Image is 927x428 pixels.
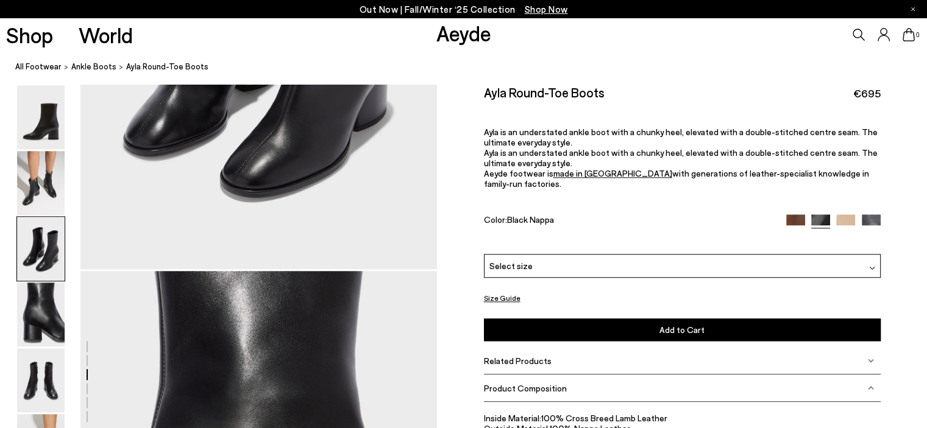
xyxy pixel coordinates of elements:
span: with generations of leather-specialist knowledge in family-run factories. [484,168,869,189]
span: Navigate to /collections/new-in [525,4,568,15]
span: €695 [853,86,881,101]
span: Product Composition [484,383,567,393]
p: Ayla is an understated ankle boot with a chunky heel, elevated with a double-stitched centre seam... [484,147,881,168]
span: Black Nappa [507,214,554,225]
button: Size Guide [484,290,520,306]
img: Ayla Round-Toe Boots - Image 3 [17,217,65,281]
span: Aeyde footwear is [484,168,553,178]
span: Add to Cart [659,325,705,335]
a: Aeyde [436,20,491,46]
img: Ayla Round-Toe Boots - Image 1 [17,85,65,149]
img: Ayla Round-Toe Boots - Image 4 [17,282,65,346]
span: Related Products [484,356,552,366]
span: ankle boots [71,62,116,72]
a: World [79,24,133,46]
span: Ayla Round-Toe Boots [126,61,208,74]
h2: Ayla Round-Toe Boots [484,85,605,100]
a: Shop [6,24,53,46]
a: made in [GEOGRAPHIC_DATA] [553,168,672,178]
div: Color: [484,214,773,228]
img: svg%3E [869,265,875,271]
button: Add to Cart [484,318,881,341]
img: Ayla Round-Toe Boots - Image 5 [17,348,65,412]
a: 0 [903,28,915,41]
img: Ayla Round-Toe Boots - Image 2 [17,151,65,215]
a: All Footwear [15,61,62,74]
li: 100% Cross Breed Lamb Leather [484,413,881,423]
span: Inside Material: [484,413,541,423]
p: Out Now | Fall/Winter ‘25 Collection [360,2,568,17]
span: Select size [489,259,533,272]
a: ankle boots [71,61,116,74]
p: Ayla is an understated ankle boot with a chunky heel, elevated with a double-stitched centre seam... [484,127,881,147]
img: svg%3E [868,385,874,391]
img: svg%3E [868,357,874,363]
nav: breadcrumb [15,51,927,85]
span: 0 [915,32,921,38]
